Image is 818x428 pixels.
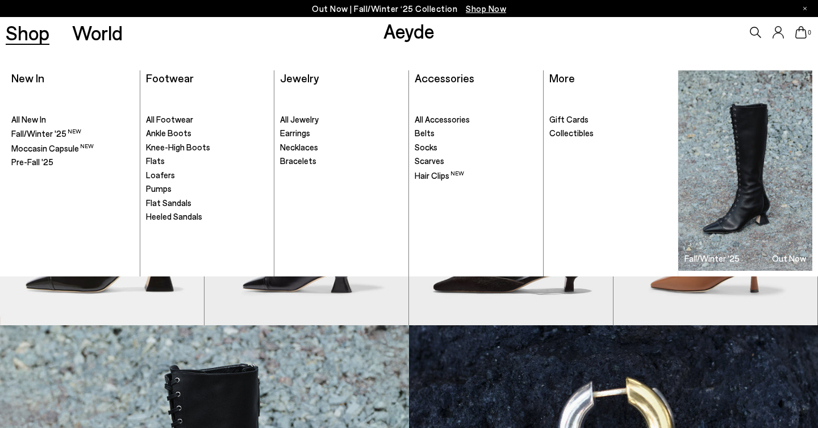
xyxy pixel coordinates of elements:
a: New In [11,71,44,85]
span: Earrings [280,128,310,138]
span: Collectibles [549,128,594,138]
img: Group_1295_900x.jpg [678,70,812,271]
span: Pre-Fall '25 [11,157,53,167]
a: Collectibles [549,128,673,139]
span: Belts [415,128,435,138]
a: All New In [11,114,134,125]
span: Necklaces [280,142,318,152]
span: Bracelets [280,156,316,166]
span: Navigate to /collections/new-in [466,3,506,14]
span: All Jewelry [280,114,319,124]
a: Knee-High Boots [146,142,269,153]
span: All New In [11,114,46,124]
span: Moccasin Capsule [11,143,94,153]
a: Loafers [146,170,269,181]
a: Pumps [146,183,269,195]
a: Ankle Boots [146,128,269,139]
a: Shop [6,23,49,43]
a: More [549,71,575,85]
span: Socks [415,142,437,152]
p: Out Now | Fall/Winter ‘25 Collection [312,2,506,16]
a: Hair Clips [415,170,537,182]
a: Flats [146,156,269,167]
a: All Accessories [415,114,537,125]
span: Ankle Boots [146,128,191,138]
a: All Jewelry [280,114,403,125]
a: Gift Cards [549,114,673,125]
a: Moccasin Capsule [11,142,134,154]
span: Gift Cards [549,114,589,124]
span: Scarves [415,156,444,166]
a: Heeled Sandals [146,211,269,223]
span: Loafers [146,170,175,180]
a: Pre-Fall '25 [11,157,134,168]
a: Earrings [280,128,403,139]
span: Knee-High Boots [146,142,210,152]
a: Fall/Winter '25 [11,128,134,140]
a: Aeyde [383,19,435,43]
a: Footwear [146,71,194,85]
span: Flat Sandals [146,198,191,208]
a: Fall/Winter '25 Out Now [678,70,812,271]
span: All Footwear [146,114,193,124]
span: Hair Clips [415,170,464,181]
a: Necklaces [280,142,403,153]
a: Belts [415,128,537,139]
a: Jewelry [280,71,319,85]
a: Bracelets [280,156,403,167]
a: All Footwear [146,114,269,125]
span: Pumps [146,183,172,194]
a: Accessories [415,71,474,85]
span: Flats [146,156,165,166]
h3: Out Now [772,254,806,263]
span: All Accessories [415,114,470,124]
a: 0 [795,26,807,39]
span: Heeled Sandals [146,211,202,221]
a: Flat Sandals [146,198,269,209]
a: Socks [415,142,537,153]
span: 0 [807,30,812,36]
h3: Fall/Winter '25 [685,254,740,263]
a: Scarves [415,156,537,167]
span: Fall/Winter '25 [11,128,81,139]
a: World [72,23,123,43]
